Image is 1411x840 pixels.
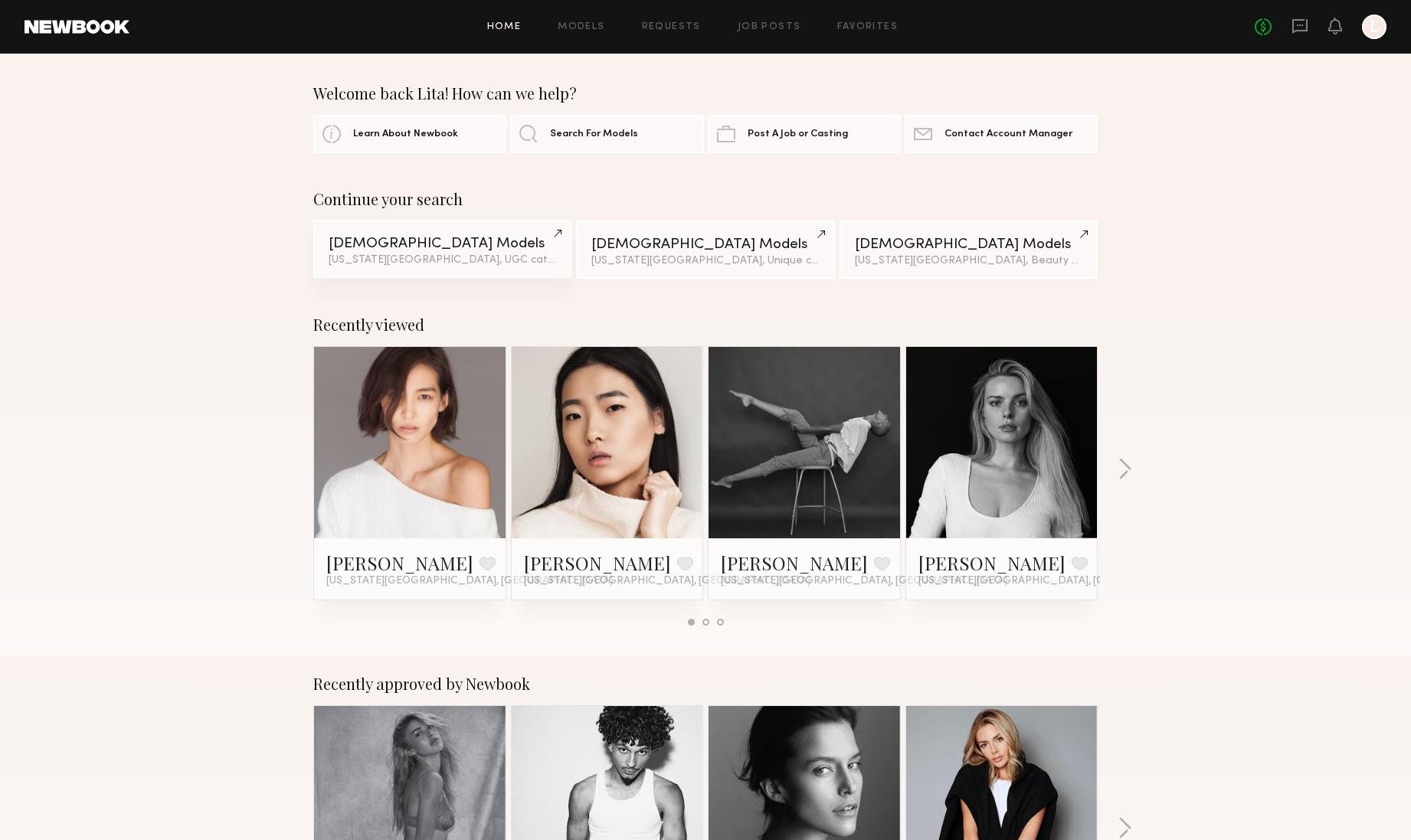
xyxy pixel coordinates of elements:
[708,115,901,153] a: Post A Job or Casting
[353,129,458,139] span: Learn About Newbook
[313,315,1098,334] div: Recently viewed
[748,129,848,139] span: Post A Job or Casting
[840,221,1098,279] a: [DEMOGRAPHIC_DATA] Models[US_STATE][GEOGRAPHIC_DATA], Beauty category
[1362,15,1386,39] a: L
[313,220,571,278] a: [DEMOGRAPHIC_DATA] Models[US_STATE][GEOGRAPHIC_DATA], UGC category
[591,237,819,252] div: [DEMOGRAPHIC_DATA] Models
[313,675,1098,693] div: Recently approved by Newbook
[905,115,1098,153] a: Contact Account Manager
[510,115,703,153] a: Search For Models
[738,22,801,32] a: Job Posts
[487,22,522,32] a: Home
[524,575,810,587] span: [US_STATE][GEOGRAPHIC_DATA], [GEOGRAPHIC_DATA]
[721,551,868,575] a: [PERSON_NAME]
[524,551,671,575] a: [PERSON_NAME]
[837,22,898,32] a: Favorites
[855,256,1082,266] div: [US_STATE][GEOGRAPHIC_DATA], Beauty category
[591,256,819,266] div: [US_STATE][GEOGRAPHIC_DATA], Unique category
[329,237,556,251] div: [DEMOGRAPHIC_DATA] Models
[642,22,701,32] a: Requests
[313,190,1098,208] div: Continue your search
[918,575,1205,587] span: [US_STATE][GEOGRAPHIC_DATA], [GEOGRAPHIC_DATA]
[944,129,1072,139] span: Contact Account Manager
[558,22,604,32] a: Models
[550,129,638,139] span: Search For Models
[721,575,1007,587] span: [US_STATE][GEOGRAPHIC_DATA], [GEOGRAPHIC_DATA]
[329,255,556,266] div: [US_STATE][GEOGRAPHIC_DATA], UGC category
[326,575,613,587] span: [US_STATE][GEOGRAPHIC_DATA], [GEOGRAPHIC_DATA]
[313,84,1098,103] div: Welcome back Lita! How can we help?
[313,115,506,153] a: Learn About Newbook
[918,551,1066,575] a: [PERSON_NAME]
[326,551,473,575] a: [PERSON_NAME]
[855,237,1082,252] div: [DEMOGRAPHIC_DATA] Models
[576,221,834,279] a: [DEMOGRAPHIC_DATA] Models[US_STATE][GEOGRAPHIC_DATA], Unique category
